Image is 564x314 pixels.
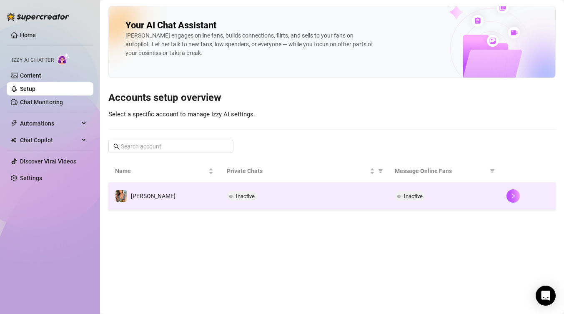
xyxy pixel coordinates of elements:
span: Inactive [236,193,255,199]
img: logo-BBDzfeDw.svg [7,13,69,21]
span: right [510,193,516,199]
div: Open Intercom Messenger [536,286,556,306]
span: thunderbolt [11,120,18,127]
a: Settings [20,175,42,181]
span: Izzy AI Chatter [12,56,54,64]
a: Discover Viral Videos [20,158,76,165]
span: filter [490,168,495,173]
span: Inactive [404,193,423,199]
span: Private Chats [227,166,368,176]
span: Automations [20,117,79,130]
span: Select a specific account to manage Izzy AI settings. [108,111,255,118]
span: [PERSON_NAME] [131,193,175,199]
span: Message Online Fans [395,166,486,176]
a: Home [20,32,36,38]
input: Search account [121,142,222,151]
span: filter [488,165,496,177]
h3: Accounts setup overview [108,91,556,105]
span: Name [115,166,207,176]
h2: Your AI Chat Assistant [125,20,216,31]
div: [PERSON_NAME] engages online fans, builds connections, flirts, and sells to your fans on autopilo... [125,31,376,58]
a: Chat Monitoring [20,99,63,106]
a: Content [20,72,41,79]
span: filter [378,168,383,173]
a: Setup [20,85,35,92]
img: Chat Copilot [11,137,16,143]
span: Chat Copilot [20,133,79,147]
img: AI Chatter [57,53,70,65]
th: Private Chats [220,160,388,183]
span: search [113,143,119,149]
th: Name [108,160,220,183]
span: filter [376,165,385,177]
img: Linda [115,190,127,202]
button: right [506,189,520,203]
